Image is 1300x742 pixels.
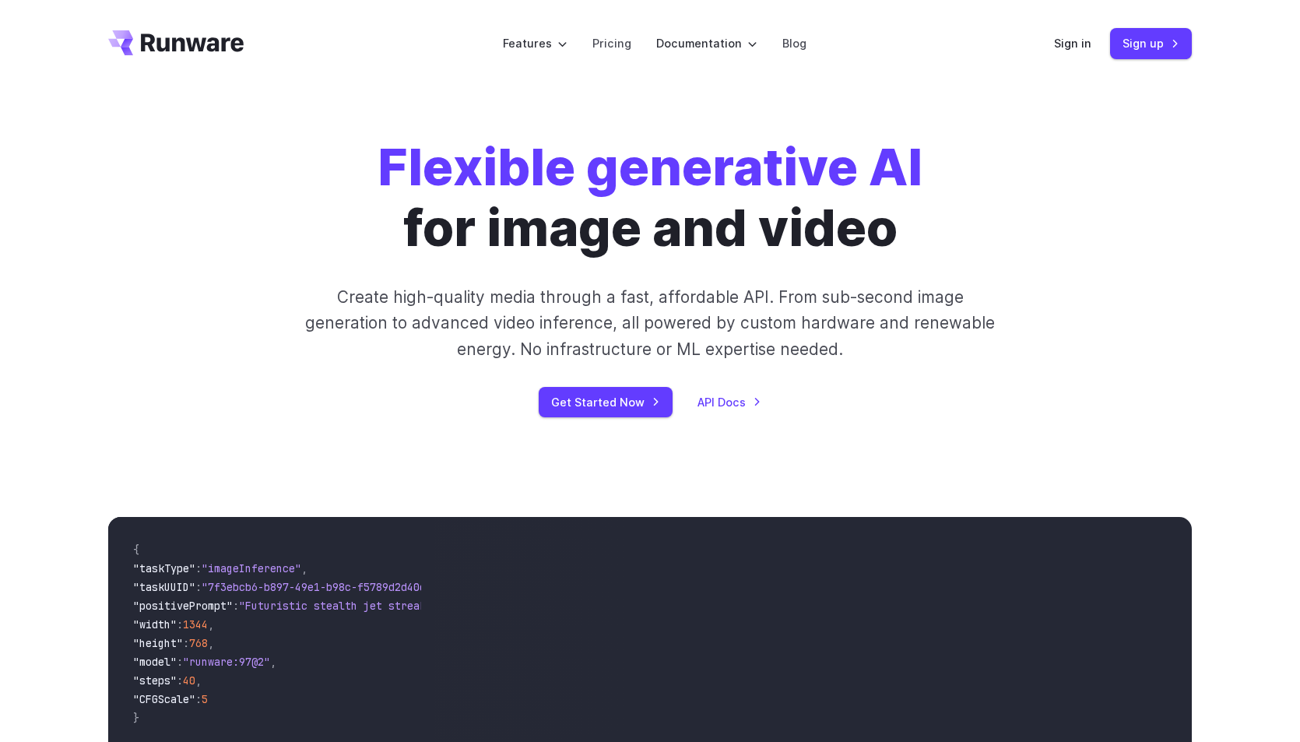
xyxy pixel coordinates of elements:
span: : [177,617,183,631]
span: "positivePrompt" [133,599,233,613]
span: , [195,673,202,687]
span: "height" [133,636,183,650]
span: "CFGScale" [133,692,195,706]
span: 40 [183,673,195,687]
span: 768 [189,636,208,650]
span: "steps" [133,673,177,687]
a: API Docs [697,393,761,411]
span: : [233,599,239,613]
span: "width" [133,617,177,631]
span: "model" [133,655,177,669]
span: : [195,580,202,594]
span: } [133,711,139,725]
strong: Flexible generative AI [378,136,922,198]
span: : [183,636,189,650]
span: "taskType" [133,561,195,575]
span: 5 [202,692,208,706]
span: , [301,561,307,575]
span: "Futuristic stealth jet streaking through a neon-lit cityscape with glowing purple exhaust" [239,599,806,613]
span: "runware:97@2" [183,655,270,669]
h1: for image and video [378,137,922,259]
span: , [208,617,214,631]
span: : [195,692,202,706]
span: : [177,673,183,687]
span: , [270,655,276,669]
span: : [195,561,202,575]
a: Blog [782,34,806,52]
label: Features [503,34,567,52]
span: { [133,543,139,557]
a: Sign in [1054,34,1091,52]
span: : [177,655,183,669]
a: Go to / [108,30,244,55]
label: Documentation [656,34,757,52]
p: Create high-quality media through a fast, affordable API. From sub-second image generation to adv... [304,284,997,362]
a: Sign up [1110,28,1192,58]
a: Get Started Now [539,387,673,417]
span: "7f3ebcb6-b897-49e1-b98c-f5789d2d40d7" [202,580,438,594]
span: , [208,636,214,650]
a: Pricing [592,34,631,52]
span: "imageInference" [202,561,301,575]
span: "taskUUID" [133,580,195,594]
span: 1344 [183,617,208,631]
